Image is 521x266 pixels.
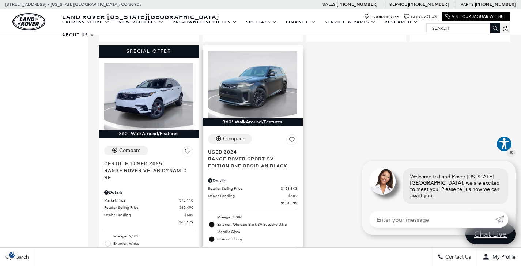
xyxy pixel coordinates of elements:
[104,212,193,218] a: Dealer Handling $689
[223,136,245,142] div: Compare
[208,177,297,184] div: Pricing Details - Range Rover Sport SV Edition One Obsidian Black
[58,29,99,41] a: About Us
[495,211,508,228] a: Submit
[404,14,437,19] a: Contact Us
[217,236,297,243] span: Interior: Ebony
[408,1,449,7] a: [PHONE_NUMBER]
[208,148,297,169] a: Used 2024Range Rover Sport SV Edition One Obsidian Black
[445,14,507,19] a: Visit Our Jaguar Website
[114,16,168,29] a: New Vehicles
[104,205,193,210] a: Retailer Selling Price $62,490
[242,16,282,29] a: Specials
[4,251,20,259] img: Opt-Out Icon
[104,212,185,218] span: Dealer Handling
[208,51,297,118] img: 2024 Land Rover Range Rover Sport SV Edition One Obsidian Black
[282,16,320,29] a: Finance
[179,219,193,225] span: $63,179
[104,160,188,167] span: Certified Used 2025
[389,2,407,7] span: Service
[208,193,288,199] span: Dealer Handling
[4,251,20,259] section: Click to Open Cookie Consent Modal
[461,2,474,7] span: Parts
[12,13,45,30] a: land-rover
[104,197,193,203] a: Market Price $73,110
[104,233,193,240] li: Mileage: 6,102
[58,12,224,21] a: Land Rover [US_STATE][GEOGRAPHIC_DATA]
[364,14,399,19] a: Hours & Map
[208,200,297,206] a: $154,532
[369,211,495,228] input: Enter your message
[113,240,193,247] span: Exterior: White
[179,197,193,203] span: $73,110
[104,63,193,130] img: 2025 Land Rover Range Rover Velar Dynamic SE
[217,221,297,236] span: Exterior: Obsidian Black SV Bespoke Ultra Metallic Gloss
[58,16,114,29] a: EXPRESS STORE
[104,205,179,210] span: Retailer Selling Price
[208,214,297,221] li: Mileage: 3,386
[185,212,193,218] span: $689
[496,136,512,152] button: Explore your accessibility options
[12,13,45,30] img: Land Rover
[168,16,242,29] a: Pre-Owned Vehicles
[104,160,193,181] a: Certified Used 2025Range Rover Velar Dynamic SE
[337,1,377,7] a: [PHONE_NUMBER]
[99,45,199,57] div: Special Offer
[203,118,303,126] div: 360° WalkAround/Features
[477,248,521,266] button: Open user profile menu
[208,155,292,169] span: Range Rover Sport SV Edition One Obsidian Black
[380,16,423,29] a: Research
[62,12,219,21] span: Land Rover [US_STATE][GEOGRAPHIC_DATA]
[104,219,193,225] a: $63,179
[427,24,500,33] input: Search
[208,186,297,191] a: Retailer Selling Price $153,843
[208,134,252,144] button: Compare Vehicle
[403,168,508,204] div: Welcome to Land Rover [US_STATE][GEOGRAPHIC_DATA], we are excited to meet you! Please tell us how...
[104,197,179,203] span: Market Price
[208,186,281,191] span: Retailer Selling Price
[5,2,142,7] a: [STREET_ADDRESS] • [US_STATE][GEOGRAPHIC_DATA], CO 80905
[99,130,199,138] div: 360° WalkAround/Features
[281,200,297,206] span: $154,532
[208,193,297,199] a: Dealer Handling $689
[475,1,516,7] a: [PHONE_NUMBER]
[322,2,336,7] span: Sales
[179,205,193,210] span: $62,490
[58,16,426,41] nav: Main Navigation
[496,136,512,154] aside: Accessibility Help Desk
[443,254,471,260] span: Contact Us
[281,186,297,191] span: $153,843
[369,168,396,195] img: Agent profile photo
[320,16,380,29] a: Service & Parts
[288,193,297,199] span: $689
[119,147,141,154] div: Compare
[490,254,516,260] span: My Profile
[182,146,193,160] button: Save Vehicle
[104,189,193,196] div: Pricing Details - Range Rover Velar Dynamic SE
[208,148,292,155] span: Used 2024
[104,167,188,181] span: Range Rover Velar Dynamic SE
[286,134,297,148] button: Save Vehicle
[104,146,148,155] button: Compare Vehicle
